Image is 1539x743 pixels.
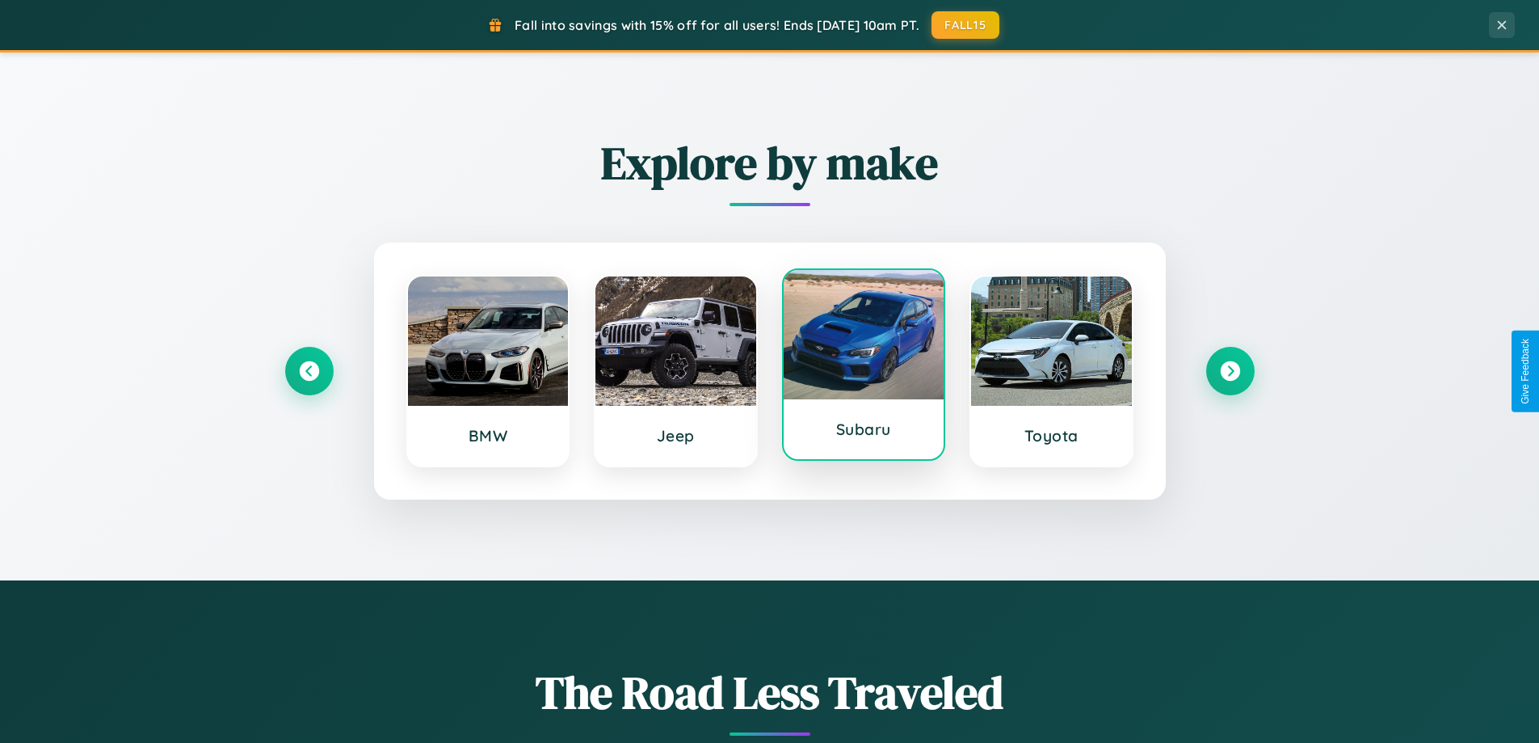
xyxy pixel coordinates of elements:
[800,420,928,439] h3: Subaru
[285,661,1255,724] h1: The Road Less Traveled
[515,17,919,33] span: Fall into savings with 15% off for all users! Ends [DATE] 10am PT.
[931,11,999,39] button: FALL15
[285,132,1255,194] h2: Explore by make
[612,426,740,445] h3: Jeep
[424,426,553,445] h3: BMW
[1520,339,1531,404] div: Give Feedback
[987,426,1116,445] h3: Toyota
